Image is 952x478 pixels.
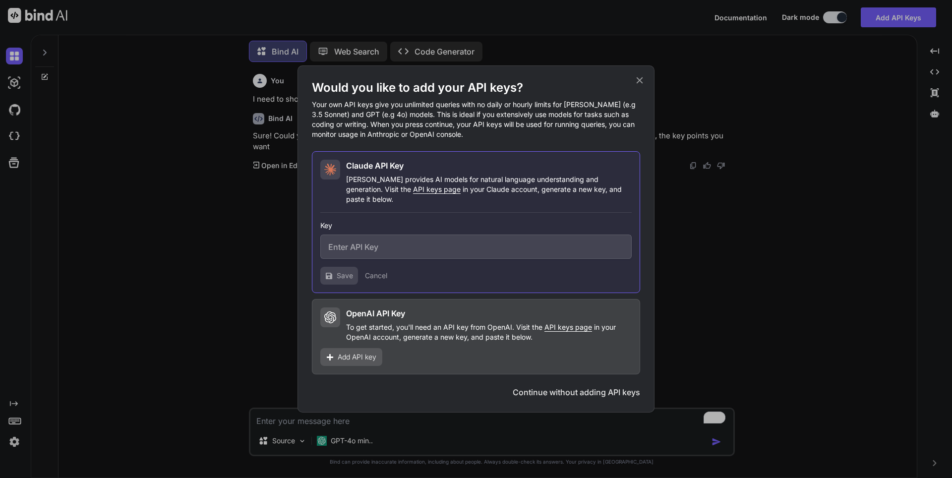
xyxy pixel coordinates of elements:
[320,235,632,259] input: Enter API Key
[320,221,632,231] h3: Key
[337,271,353,281] span: Save
[338,352,376,362] span: Add API key
[413,185,461,193] span: API keys page
[346,322,632,342] p: To get started, you'll need an API key from OpenAI. Visit the in your OpenAI account, generate a ...
[346,175,632,204] p: [PERSON_NAME] provides AI models for natural language understanding and generation. Visit the in ...
[513,386,640,398] button: Continue without adding API keys
[320,267,358,285] button: Save
[346,160,404,172] h2: Claude API Key
[365,271,387,281] button: Cancel
[346,307,405,319] h2: OpenAI API Key
[544,323,592,331] span: API keys page
[312,100,640,139] p: Your own API keys give you unlimited queries with no daily or hourly limits for [PERSON_NAME] (e....
[312,80,640,96] h1: Would you like to add your API keys?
